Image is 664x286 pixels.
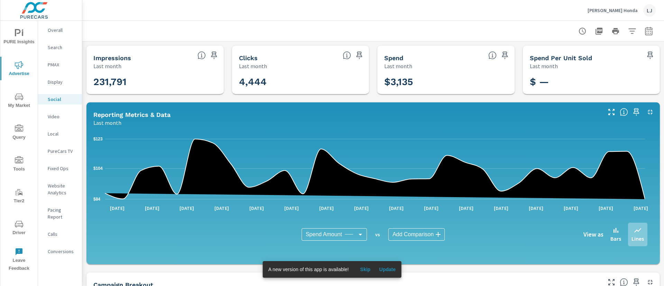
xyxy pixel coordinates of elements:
span: Advertise [2,61,36,78]
div: LJ [643,4,656,17]
p: [DATE] [524,205,548,212]
h5: Impressions [93,54,131,62]
p: Video [48,113,76,120]
text: $104 [93,166,103,171]
p: vs [367,231,388,238]
p: [DATE] [629,205,653,212]
p: [DATE] [489,205,513,212]
p: Last month [239,62,267,70]
div: Display [38,77,82,87]
span: Understand Social data over time and see how metrics compare to each other. [620,108,628,116]
h5: Reporting Metrics & Data [93,111,170,118]
h6: View as [583,231,603,238]
p: Overall [48,27,76,34]
span: Save this to your personalized report [631,107,642,118]
h3: 231,791 [93,76,217,88]
span: Spend Amount [306,231,342,238]
div: PMAX [38,59,82,70]
h3: $3,135 [384,76,508,88]
p: [DATE] [175,205,199,212]
p: Fixed Ops [48,165,76,172]
p: Lines [631,234,644,243]
span: Driver [2,220,36,237]
p: [DATE] [349,205,373,212]
p: Last month [530,62,558,70]
span: Save this to your personalized report [354,50,365,61]
div: Pacing Report [38,205,82,222]
p: [DATE] [454,205,478,212]
p: Calls [48,231,76,238]
span: Save this to your personalized report [645,50,656,61]
div: Add Comparison [388,228,445,241]
p: Search [48,44,76,51]
p: Social [48,96,76,103]
p: [DATE] [105,205,129,212]
div: Local [38,129,82,139]
div: Spend Amount [302,228,367,241]
div: Search [38,42,82,53]
span: Tools [2,156,36,173]
p: Conversions [48,248,76,255]
div: Fixed Ops [38,163,82,174]
text: $123 [93,137,103,141]
p: [DATE] [384,205,408,212]
h5: Spend [384,54,403,62]
p: [DATE] [279,205,304,212]
h3: 4,444 [239,76,362,88]
p: Last month [93,62,121,70]
span: Add Comparison [393,231,434,238]
div: PureCars TV [38,146,82,156]
button: "Export Report to PDF" [592,24,606,38]
span: My Market [2,93,36,110]
p: [DATE] [210,205,234,212]
p: Display [48,79,76,85]
button: Select Date Range [642,24,656,38]
span: PURE Insights [2,29,36,46]
p: Last month [384,62,412,70]
text: $84 [93,197,100,202]
button: Skip [354,264,376,275]
h5: Clicks [239,54,258,62]
span: The number of times an ad was shown on your behalf. [197,51,206,59]
p: [DATE] [594,205,618,212]
span: A new version of this app is available! [268,267,349,272]
span: Query [2,124,36,141]
div: Calls [38,229,82,239]
h3: $ — [530,76,653,88]
div: Video [38,111,82,122]
p: [DATE] [559,205,583,212]
p: [DATE] [419,205,443,212]
button: Make Fullscreen [606,107,617,118]
p: [PERSON_NAME] Honda [588,7,638,13]
span: Tier2 [2,188,36,205]
button: Update [376,264,398,275]
p: PureCars TV [48,148,76,155]
p: Bars [610,234,621,243]
button: Apply Filters [625,24,639,38]
h5: Spend Per Unit Sold [530,54,592,62]
span: Skip [357,266,373,273]
p: Pacing Report [48,206,76,220]
div: Social [38,94,82,104]
p: Local [48,130,76,137]
span: Save this to your personalized report [499,50,510,61]
p: [DATE] [245,205,269,212]
div: Website Analytics [38,181,82,198]
span: Update [379,266,396,273]
span: Save this to your personalized report [209,50,220,61]
p: Website Analytics [48,182,76,196]
span: The number of times an ad was clicked by a consumer. [343,51,351,59]
button: Minimize Widget [645,107,656,118]
p: PMAX [48,61,76,68]
div: Overall [38,25,82,35]
span: The amount of money spent on advertising during the period. [488,51,497,59]
p: [DATE] [314,205,339,212]
p: [DATE] [140,205,164,212]
button: Print Report [609,24,622,38]
span: Leave Feedback [2,248,36,273]
p: Last month [93,119,121,127]
div: Conversions [38,246,82,257]
div: nav menu [0,21,38,275]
